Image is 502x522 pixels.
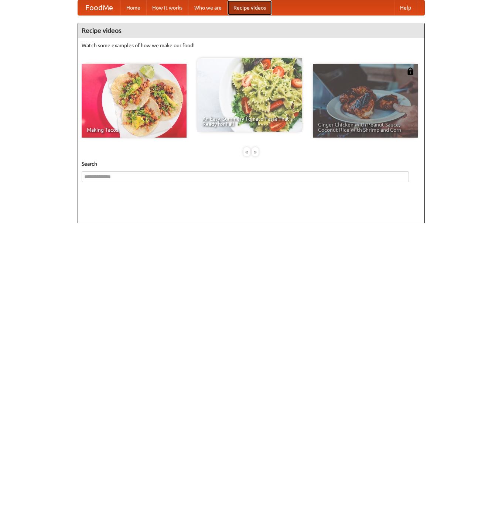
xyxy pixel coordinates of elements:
div: » [252,147,259,156]
h4: Recipe videos [78,23,424,38]
span: An Easy, Summery Tomato Pasta That's Ready for Fall [202,116,297,127]
div: « [243,147,250,156]
h5: Search [82,160,421,167]
a: Help [394,0,417,15]
a: FoodMe [78,0,120,15]
a: Recipe videos [228,0,272,15]
a: An Easy, Summery Tomato Pasta That's Ready for Fall [197,58,302,132]
img: 483408.png [407,68,414,75]
a: How it works [146,0,188,15]
span: Making Tacos [87,127,181,132]
a: Home [120,0,146,15]
p: Watch some examples of how we make our food! [82,42,421,49]
a: Making Tacos [82,64,187,138]
a: Who we are [188,0,228,15]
